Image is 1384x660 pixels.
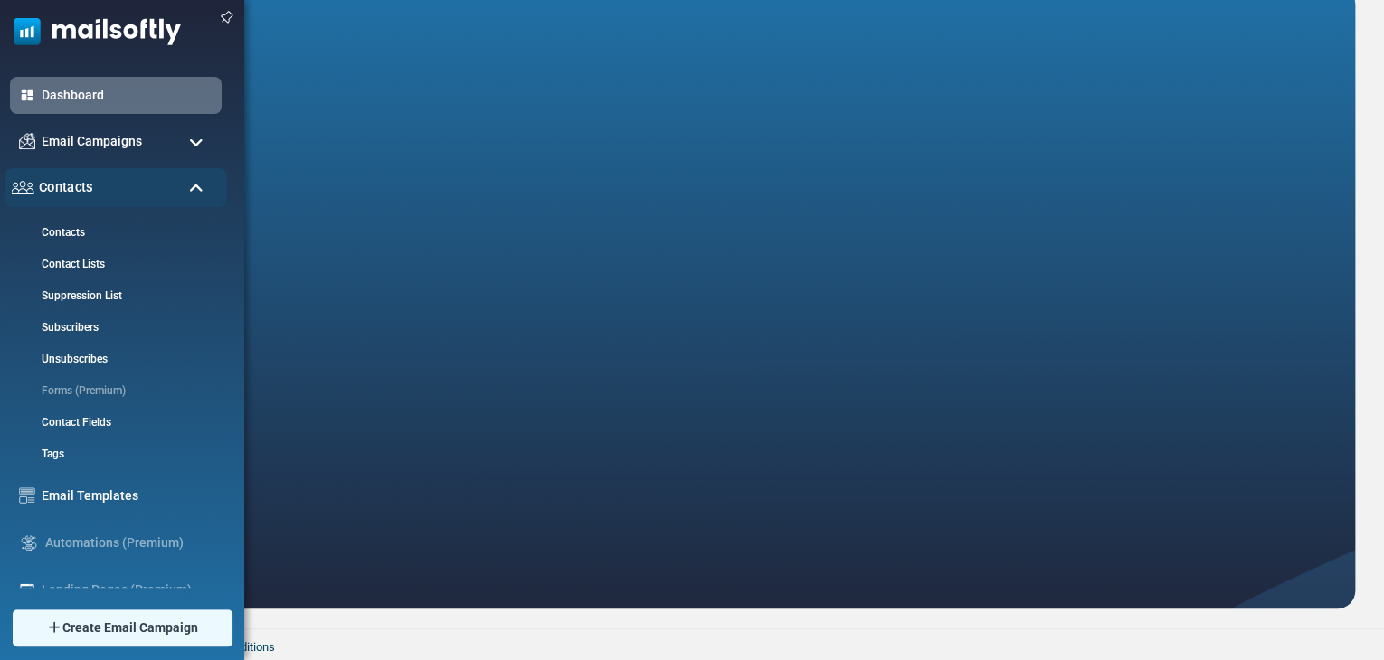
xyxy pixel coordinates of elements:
a: Contact Lists [10,256,217,272]
a: Tags [10,446,217,462]
a: Email Templates [42,486,213,505]
a: Contacts [10,224,217,240]
img: email-templates-icon.svg [19,487,35,504]
span: Contacts [39,177,93,197]
a: Subscribers [10,319,217,335]
img: landing_pages.svg [19,581,35,598]
img: workflow.svg [19,533,39,553]
a: Suppression List [10,288,217,304]
img: dashboard-icon-active.svg [19,87,35,103]
span: Email Campaigns [42,132,142,151]
a: Unsubscribes [10,351,217,367]
span: Create Email Campaign [62,618,198,637]
a: Dashboard [42,86,213,105]
img: contacts-icon.svg [12,181,34,194]
img: campaigns-icon.png [19,133,35,149]
a: Contact Fields [10,414,217,430]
